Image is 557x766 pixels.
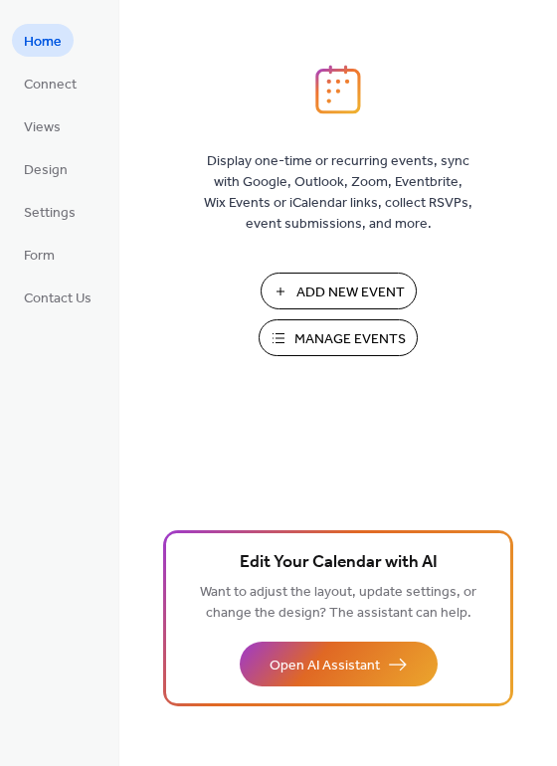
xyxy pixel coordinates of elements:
span: Add New Event [296,283,405,303]
span: Settings [24,203,76,224]
a: Connect [12,67,89,99]
span: Want to adjust the layout, update settings, or change the design? The assistant can help. [200,579,476,627]
span: Form [24,246,55,267]
span: Manage Events [294,329,406,350]
span: Design [24,160,68,181]
a: Home [12,24,74,57]
span: Connect [24,75,77,96]
button: Add New Event [261,273,417,309]
span: Edit Your Calendar with AI [240,549,438,577]
a: Contact Us [12,281,103,313]
span: Views [24,117,61,138]
a: Views [12,109,73,142]
span: Open AI Assistant [270,656,380,676]
a: Settings [12,195,88,228]
span: Display one-time or recurring events, sync with Google, Outlook, Zoom, Eventbrite, Wix Events or ... [204,151,472,235]
img: logo_icon.svg [315,65,361,114]
button: Manage Events [259,319,418,356]
a: Design [12,152,80,185]
a: Form [12,238,67,271]
span: Home [24,32,62,53]
span: Contact Us [24,288,92,309]
button: Open AI Assistant [240,642,438,686]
